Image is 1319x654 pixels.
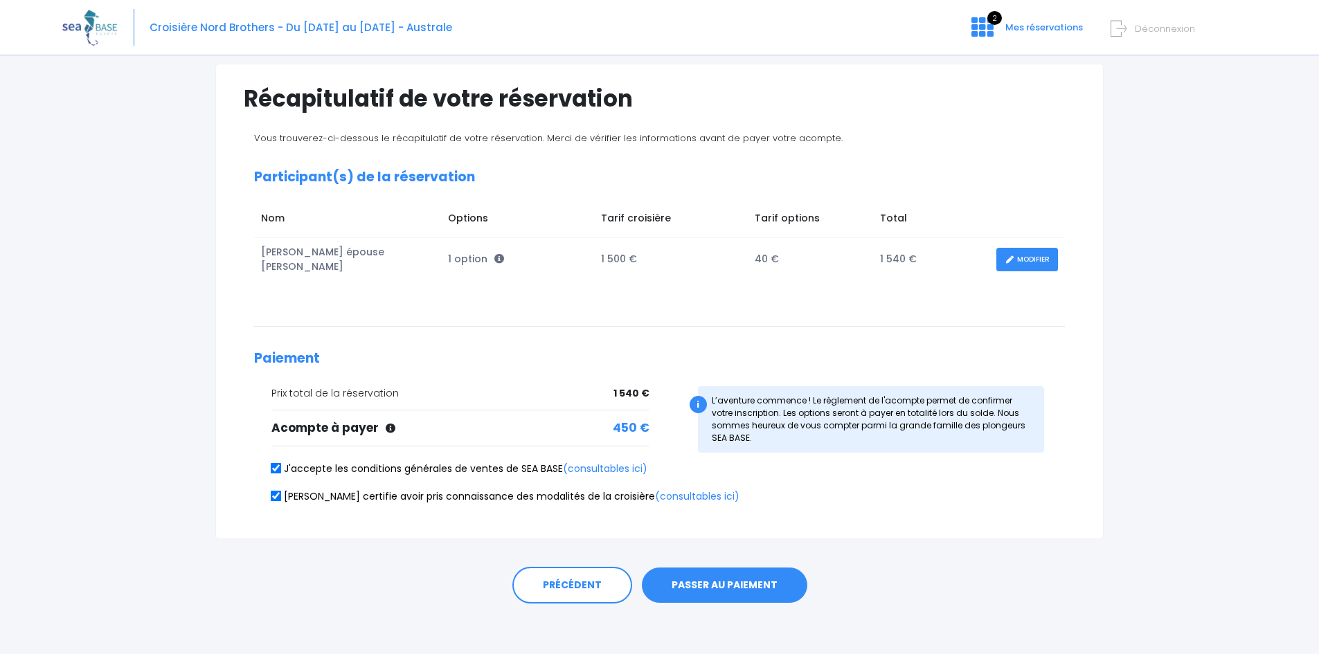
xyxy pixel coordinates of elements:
[271,462,282,473] input: J'accepte les conditions générales de ventes de SEA BASE(consultables ici)
[271,462,647,476] label: J'accepte les conditions générales de ventes de SEA BASE
[996,248,1058,272] a: MODIFIER
[271,491,282,502] input: [PERSON_NAME] certifie avoir pris connaissance des modalités de la croisière(consultables ici)
[563,462,647,475] a: (consultables ici)
[873,204,989,237] td: Total
[1005,21,1083,34] span: Mes réservations
[594,238,748,281] td: 1 500 €
[987,11,1002,25] span: 2
[642,567,807,603] button: PASSER AU PAIEMENT
[873,238,989,281] td: 1 540 €
[254,170,1065,185] h2: Participant(s) de la réservation
[254,204,441,237] td: Nom
[748,238,873,281] td: 40 €
[698,386,1045,453] div: L’aventure commence ! Le règlement de l'acompte permet de confirmer votre inscription. Les option...
[613,386,649,401] span: 1 540 €
[448,252,504,266] span: 1 option
[271,386,649,401] div: Prix total de la réservation
[254,238,441,281] td: [PERSON_NAME] épouse [PERSON_NAME]
[655,489,739,503] a: (consultables ici)
[254,131,843,145] span: Vous trouverez-ci-dessous le récapitulatif de votre réservation. Merci de vérifier les informatio...
[594,204,748,237] td: Tarif croisière
[1135,22,1195,35] span: Déconnexion
[441,204,594,237] td: Options
[960,26,1091,39] a: 2 Mes réservations
[271,419,649,437] div: Acompte à payer
[690,396,707,413] div: i
[512,567,632,604] a: PRÉCÉDENT
[244,85,1075,112] h1: Récapitulatif de votre réservation
[271,489,739,504] label: [PERSON_NAME] certifie avoir pris connaissance des modalités de la croisière
[748,204,873,237] td: Tarif options
[150,20,452,35] span: Croisière Nord Brothers - Du [DATE] au [DATE] - Australe
[613,419,649,437] span: 450 €
[254,351,1065,367] h2: Paiement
